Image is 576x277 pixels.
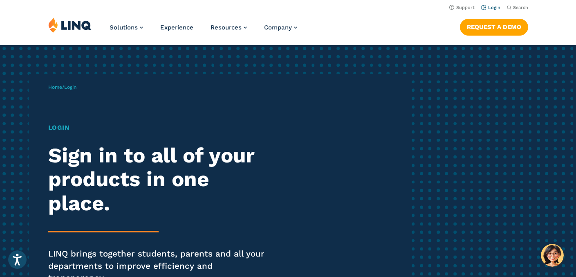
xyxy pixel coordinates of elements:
span: Company [264,24,292,31]
h2: Sign in to all of your products in one place. [48,144,270,215]
h1: Login [48,123,270,132]
a: Experience [160,24,193,31]
span: Resources [211,24,242,31]
a: Support [449,5,475,10]
a: Solutions [110,24,143,31]
span: Solutions [110,24,138,31]
nav: Primary Navigation [110,17,297,44]
span: Search [513,5,528,10]
a: Login [481,5,500,10]
button: Open Search Bar [507,5,528,11]
a: Resources [211,24,247,31]
nav: Button Navigation [460,17,528,35]
a: Request a Demo [460,19,528,35]
a: Home [48,84,62,90]
a: Company [264,24,297,31]
span: Login [64,84,76,90]
button: Hello, have a question? Let’s chat. [541,244,564,267]
span: / [48,84,76,90]
img: LINQ | K‑12 Software [48,17,92,33]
